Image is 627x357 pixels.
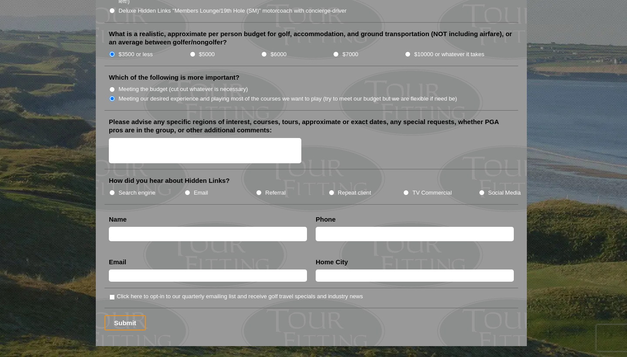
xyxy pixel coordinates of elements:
[199,50,215,59] label: $5000
[109,118,514,135] label: Please advise any specific regions of interest, courses, tours, approximate or exact dates, any s...
[412,189,452,197] label: TV Commercial
[118,189,155,197] label: Search engine
[109,258,126,266] label: Email
[109,176,230,185] label: How did you hear about Hidden Links?
[342,50,358,59] label: $7000
[118,7,347,15] label: Deluxe Hidden Links "Members Lounge/19th Hole (SM)" motorcoach with concierge-driver
[109,30,514,47] label: What is a realistic, approximate per person budget for golf, accommodation, and ground transporta...
[414,50,484,59] label: $10000 or whatever it takes
[117,292,363,301] label: Click here to opt-in to our quarterly emailing list and receive golf travel specials and industry...
[109,215,127,224] label: Name
[109,73,239,82] label: Which of the following is more important?
[338,189,371,197] label: Repeat client
[104,315,146,330] input: Submit
[316,215,336,224] label: Phone
[194,189,208,197] label: Email
[118,94,457,103] label: Meeting our desired experience and playing most of the courses we want to play (try to meet our b...
[488,189,521,197] label: Social Media
[265,189,286,197] label: Referral
[271,50,287,59] label: $6000
[316,258,348,266] label: Home City
[118,50,153,59] label: $3500 or less
[118,85,248,94] label: Meeting the budget (cut out whatever is necessary)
